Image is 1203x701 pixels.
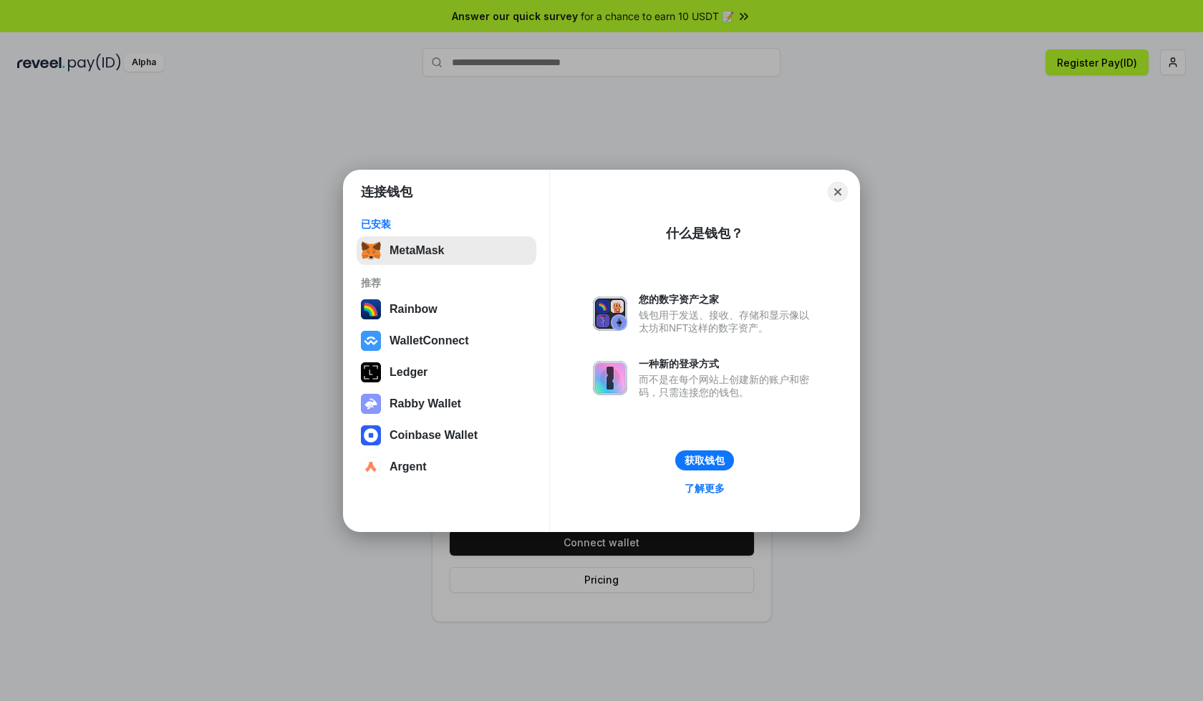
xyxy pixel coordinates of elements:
[361,394,381,414] img: svg+xml,%3Csvg%20xmlns%3D%22http%3A%2F%2Fwww.w3.org%2F2000%2Fsvg%22%20fill%3D%22none%22%20viewBox...
[828,182,848,202] button: Close
[639,293,816,306] div: 您的数字资产之家
[390,303,438,316] div: Rainbow
[639,309,816,334] div: 钱包用于发送、接收、存储和显示像以太坊和NFT这样的数字资产。
[390,397,461,410] div: Rabby Wallet
[675,450,734,470] button: 获取钱包
[685,454,725,467] div: 获取钱包
[361,276,532,289] div: 推荐
[639,357,816,370] div: 一种新的登录方式
[390,244,444,257] div: MetaMask
[357,390,536,418] button: Rabby Wallet
[685,482,725,495] div: 了解更多
[361,183,412,200] h1: 连接钱包
[390,460,427,473] div: Argent
[390,334,469,347] div: WalletConnect
[357,453,536,481] button: Argent
[357,421,536,450] button: Coinbase Wallet
[357,295,536,324] button: Rainbow
[361,241,381,261] img: svg+xml,%3Csvg%20fill%3D%22none%22%20height%3D%2233%22%20viewBox%3D%220%200%2035%2033%22%20width%...
[361,218,532,231] div: 已安装
[361,457,381,477] img: svg+xml,%3Csvg%20width%3D%2228%22%20height%3D%2228%22%20viewBox%3D%220%200%2028%2028%22%20fill%3D...
[361,362,381,382] img: svg+xml,%3Csvg%20xmlns%3D%22http%3A%2F%2Fwww.w3.org%2F2000%2Fsvg%22%20width%3D%2228%22%20height%3...
[390,429,478,442] div: Coinbase Wallet
[357,358,536,387] button: Ledger
[666,225,743,242] div: 什么是钱包？
[361,299,381,319] img: svg+xml,%3Csvg%20width%3D%22120%22%20height%3D%22120%22%20viewBox%3D%220%200%20120%20120%22%20fil...
[639,373,816,399] div: 而不是在每个网站上创建新的账户和密码，只需连接您的钱包。
[357,327,536,355] button: WalletConnect
[357,236,536,265] button: MetaMask
[593,296,627,331] img: svg+xml,%3Csvg%20xmlns%3D%22http%3A%2F%2Fwww.w3.org%2F2000%2Fsvg%22%20fill%3D%22none%22%20viewBox...
[676,479,733,498] a: 了解更多
[361,331,381,351] img: svg+xml,%3Csvg%20width%3D%2228%22%20height%3D%2228%22%20viewBox%3D%220%200%2028%2028%22%20fill%3D...
[593,361,627,395] img: svg+xml,%3Csvg%20xmlns%3D%22http%3A%2F%2Fwww.w3.org%2F2000%2Fsvg%22%20fill%3D%22none%22%20viewBox...
[361,425,381,445] img: svg+xml,%3Csvg%20width%3D%2228%22%20height%3D%2228%22%20viewBox%3D%220%200%2028%2028%22%20fill%3D...
[390,366,427,379] div: Ledger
